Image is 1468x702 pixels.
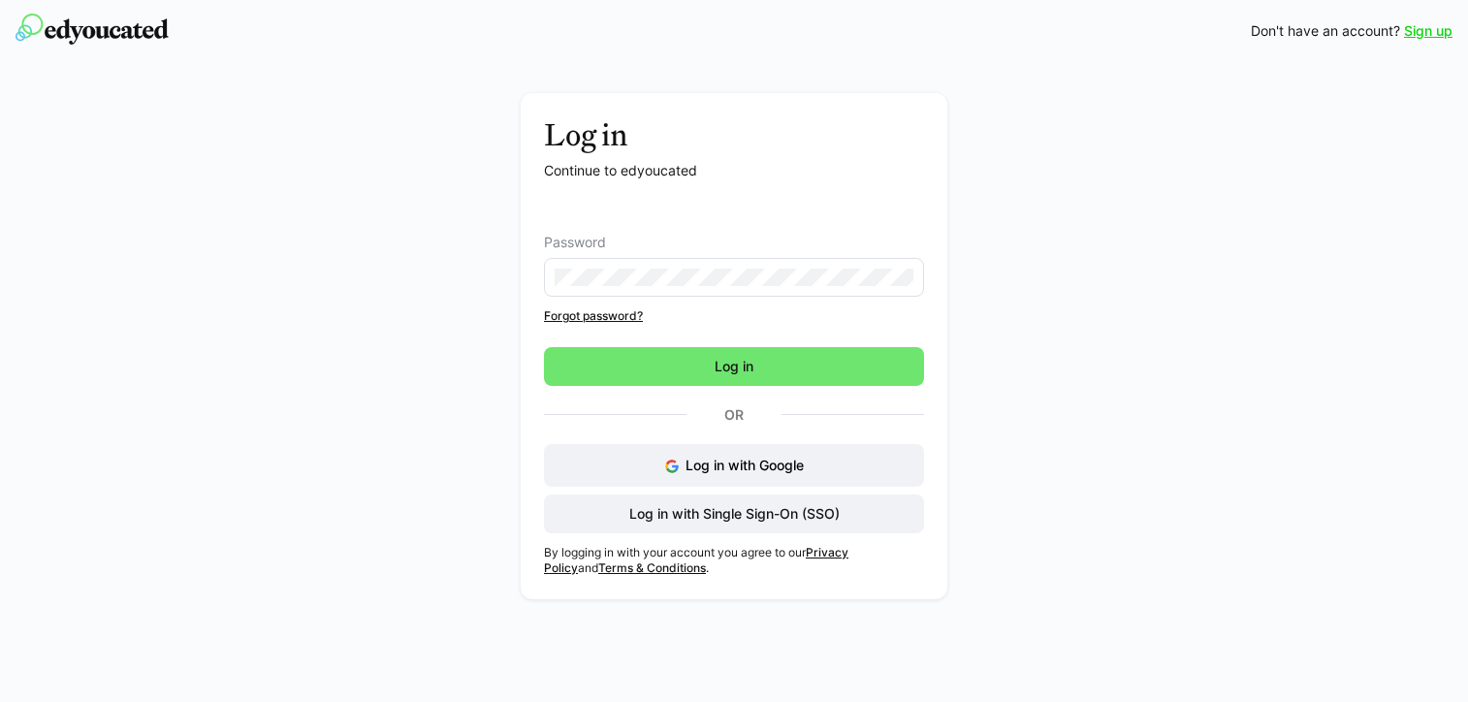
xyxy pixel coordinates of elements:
span: Don't have an account? [1251,21,1400,41]
img: edyoucated [16,14,169,45]
h3: Log in [544,116,924,153]
button: Log in with Google [544,444,924,487]
span: Log in [712,357,756,376]
button: Log in [544,347,924,386]
a: Forgot password? [544,308,924,324]
span: Log in with Single Sign-On (SSO) [626,504,843,524]
a: Sign up [1404,21,1452,41]
a: Privacy Policy [544,545,848,575]
a: Terms & Conditions [598,560,706,575]
p: By logging in with your account you agree to our and . [544,545,924,576]
p: Continue to edyoucated [544,161,924,180]
p: Or [686,401,782,429]
span: Log in with Google [686,457,804,473]
button: Log in with Single Sign-On (SSO) [544,495,924,533]
span: Password [544,235,606,250]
